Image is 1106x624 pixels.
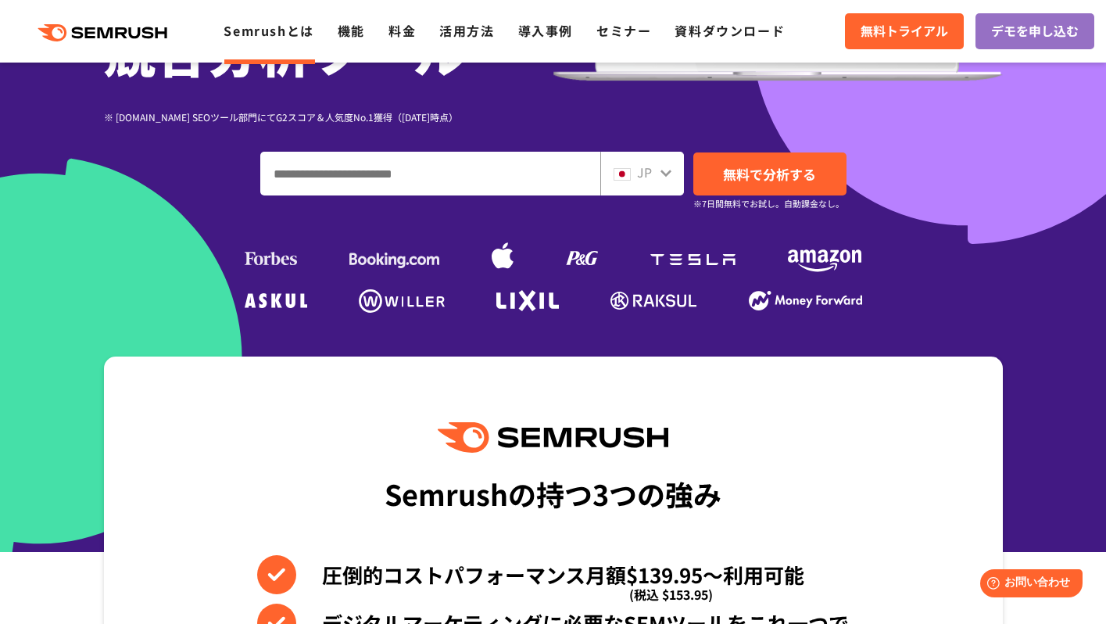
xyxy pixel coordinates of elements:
[438,422,668,453] img: Semrush
[596,21,651,40] a: セミナー
[675,21,785,40] a: 資料ダウンロード
[629,575,713,614] span: (税込 $153.95)
[385,464,721,522] div: Semrushの持つ3つの強み
[693,196,844,211] small: ※7日間無料でお試し。自動課金なし。
[224,21,313,40] a: Semrushとは
[338,21,365,40] a: 機能
[845,13,964,49] a: 無料トライアル
[975,13,1094,49] a: デモを申し込む
[518,21,573,40] a: 導入事例
[439,21,494,40] a: 活用方法
[991,21,1079,41] span: デモを申し込む
[861,21,948,41] span: 無料トライアル
[261,152,600,195] input: ドメイン、キーワードまたはURLを入力してください
[693,152,847,195] a: 無料で分析する
[637,163,652,181] span: JP
[104,109,553,124] div: ※ [DOMAIN_NAME] SEOツール部門にてG2スコア＆人気度No.1獲得（[DATE]時点）
[388,21,416,40] a: 料金
[723,164,816,184] span: 無料で分析する
[257,555,849,594] li: 圧倒的コストパフォーマンス月額$139.95〜利用可能
[967,563,1089,607] iframe: Help widget launcher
